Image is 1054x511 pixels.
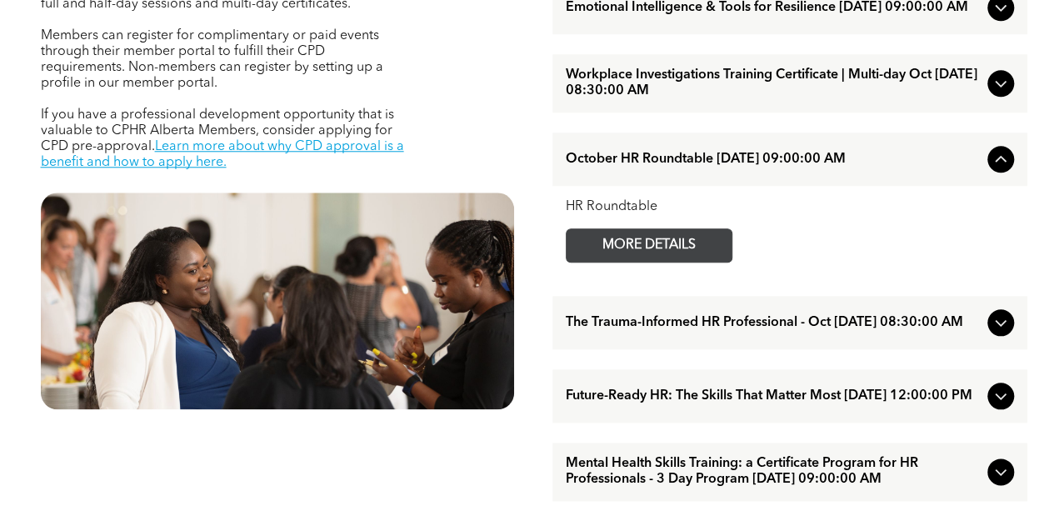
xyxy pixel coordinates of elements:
[566,152,981,168] span: October HR Roundtable [DATE] 09:00:00 AM
[566,388,981,404] span: Future-Ready HR: The Skills That Matter Most [DATE] 12:00:00 PM
[566,199,1014,215] div: HR Roundtable
[41,108,394,153] span: If you have a professional development opportunity that is valuable to CPHR Alberta Members, cons...
[41,29,383,90] span: Members can register for complimentary or paid events through their member portal to fulfill thei...
[583,229,715,262] span: MORE DETAILS
[41,140,404,169] a: Learn more about why CPD approval is a benefit and how to apply here.
[566,228,732,263] a: MORE DETAILS
[566,68,981,99] span: Workplace Investigations Training Certificate | Multi-day Oct [DATE] 08:30:00 AM
[566,456,981,488] span: Mental Health Skills Training: a Certificate Program for HR Professionals - 3 Day Program [DATE] ...
[566,315,981,331] span: The Trauma-Informed HR Professional - Oct [DATE] 08:30:00 AM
